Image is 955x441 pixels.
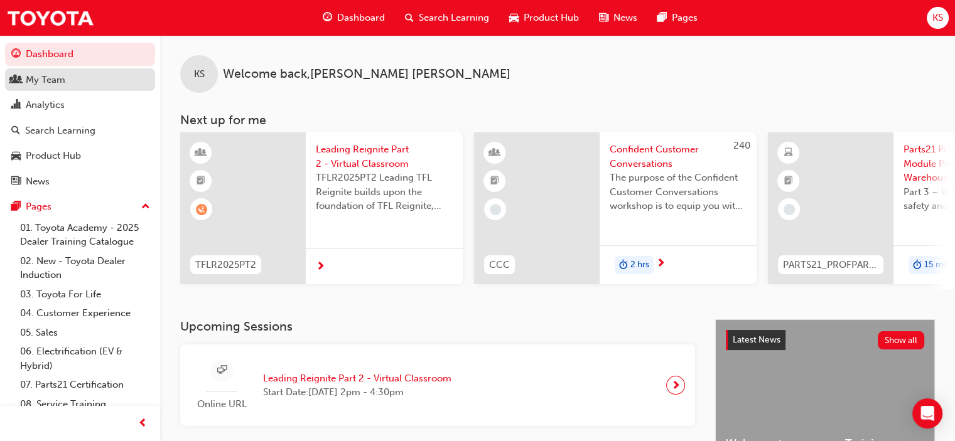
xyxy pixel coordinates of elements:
[524,11,579,25] span: Product Hub
[25,124,95,138] div: Search Learning
[194,67,205,82] span: KS
[196,204,207,215] span: learningRecordVerb_WAITLIST-icon
[489,258,510,272] span: CCC
[15,285,155,304] a: 03. Toyota For Life
[610,171,747,213] span: The purpose of the Confident Customer Conversations workshop is to equip you with tools to commun...
[190,397,253,412] span: Online URL
[15,395,155,414] a: 08. Service Training
[180,319,695,334] h3: Upcoming Sessions
[138,416,148,432] span: prev-icon
[647,5,708,31] a: pages-iconPages
[5,68,155,92] a: My Team
[15,323,155,343] a: 05. Sales
[490,145,499,161] span: learningResourceType_INSTRUCTOR_LED-icon
[160,113,955,127] h3: Next up for me
[784,173,793,189] span: booktick-icon
[6,4,94,32] img: Trak
[5,40,155,195] button: DashboardMy TeamAnalyticsSearch LearningProduct HubNews
[15,342,155,375] a: 06. Electrification (EV & Hybrid)
[619,257,628,274] span: duration-icon
[223,67,510,82] span: Welcome back , [PERSON_NAME] [PERSON_NAME]
[5,119,155,142] a: Search Learning
[11,176,21,188] span: news-icon
[5,170,155,193] a: News
[11,75,21,86] span: people-icon
[656,258,666,270] span: next-icon
[657,10,667,26] span: pages-icon
[11,49,21,60] span: guage-icon
[784,204,795,215] span: learningRecordVerb_NONE-icon
[316,262,325,273] span: next-icon
[5,144,155,167] a: Product Hub
[599,10,608,26] span: news-icon
[913,257,922,274] span: duration-icon
[878,331,925,349] button: Show all
[474,132,757,284] a: 240CCCConfident Customer ConversationsThe purpose of the Confident Customer Conversations worksho...
[912,398,942,428] div: Open Intercom Messenger
[26,73,65,87] div: My Team
[263,371,451,386] span: Leading Reignite Part 2 - Virtual Classroom
[197,173,205,189] span: booktick-icon
[613,11,637,25] span: News
[26,98,65,112] div: Analytics
[589,5,647,31] a: news-iconNews
[630,258,649,272] span: 2 hrs
[11,100,21,111] span: chart-icon
[197,145,205,161] span: learningResourceType_INSTRUCTOR_LED-icon
[783,258,878,272] span: PARTS21_PROFPART3_0923_EL
[405,10,414,26] span: search-icon
[15,304,155,323] a: 04. Customer Experience
[316,171,453,213] span: TFLR2025PT2 Leading TFL Reignite builds upon the foundation of TFL Reignite, reaffirming our comm...
[672,11,698,25] span: Pages
[26,149,81,163] div: Product Hub
[26,199,51,214] div: Pages
[195,258,256,272] span: TFLR2025PT2
[509,10,519,26] span: car-icon
[490,204,501,215] span: learningRecordVerb_NONE-icon
[11,201,21,213] span: pages-icon
[5,93,155,117] a: Analytics
[11,151,21,162] span: car-icon
[671,376,681,394] span: next-icon
[5,43,155,66] a: Dashboard
[733,140,750,151] span: 240
[313,5,395,31] a: guage-iconDashboard
[15,218,155,252] a: 01. Toyota Academy - 2025 Dealer Training Catalogue
[337,11,385,25] span: Dashboard
[263,385,451,400] span: Start Date: [DATE] 2pm - 4:30pm
[141,199,150,215] span: up-icon
[419,11,489,25] span: Search Learning
[26,174,50,189] div: News
[190,354,685,417] a: Online URLLeading Reignite Part 2 - Virtual ClassroomStart Date:[DATE] 2pm - 4:30pm
[323,10,332,26] span: guage-icon
[733,334,780,345] span: Latest News
[395,5,499,31] a: search-iconSearch Learning
[15,252,155,285] a: 02. New - Toyota Dealer Induction
[499,5,589,31] a: car-iconProduct Hub
[316,142,453,171] span: Leading Reignite Part 2 - Virtual Classroom
[15,375,155,395] a: 07. Parts21 Certification
[217,363,227,378] span: sessionType_ONLINE_URL-icon
[924,258,954,272] span: 15 mins
[932,11,943,25] span: KS
[5,195,155,218] button: Pages
[180,132,463,284] a: TFLR2025PT2Leading Reignite Part 2 - Virtual ClassroomTFLR2025PT2 Leading TFL Reignite builds upo...
[726,330,924,350] a: Latest NewsShow all
[927,7,949,29] button: KS
[610,142,747,171] span: Confident Customer Conversations
[784,145,793,161] span: learningResourceType_ELEARNING-icon
[490,173,499,189] span: booktick-icon
[11,125,20,137] span: search-icon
